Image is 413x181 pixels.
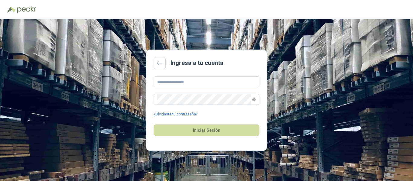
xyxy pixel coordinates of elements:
button: Iniciar Sesión [154,124,259,136]
img: Logo [7,7,16,13]
span: eye-invisible [252,98,256,101]
h2: Ingresa a tu cuenta [171,58,223,68]
a: ¿Olvidaste tu contraseña? [154,112,197,117]
img: Peakr [17,6,36,13]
